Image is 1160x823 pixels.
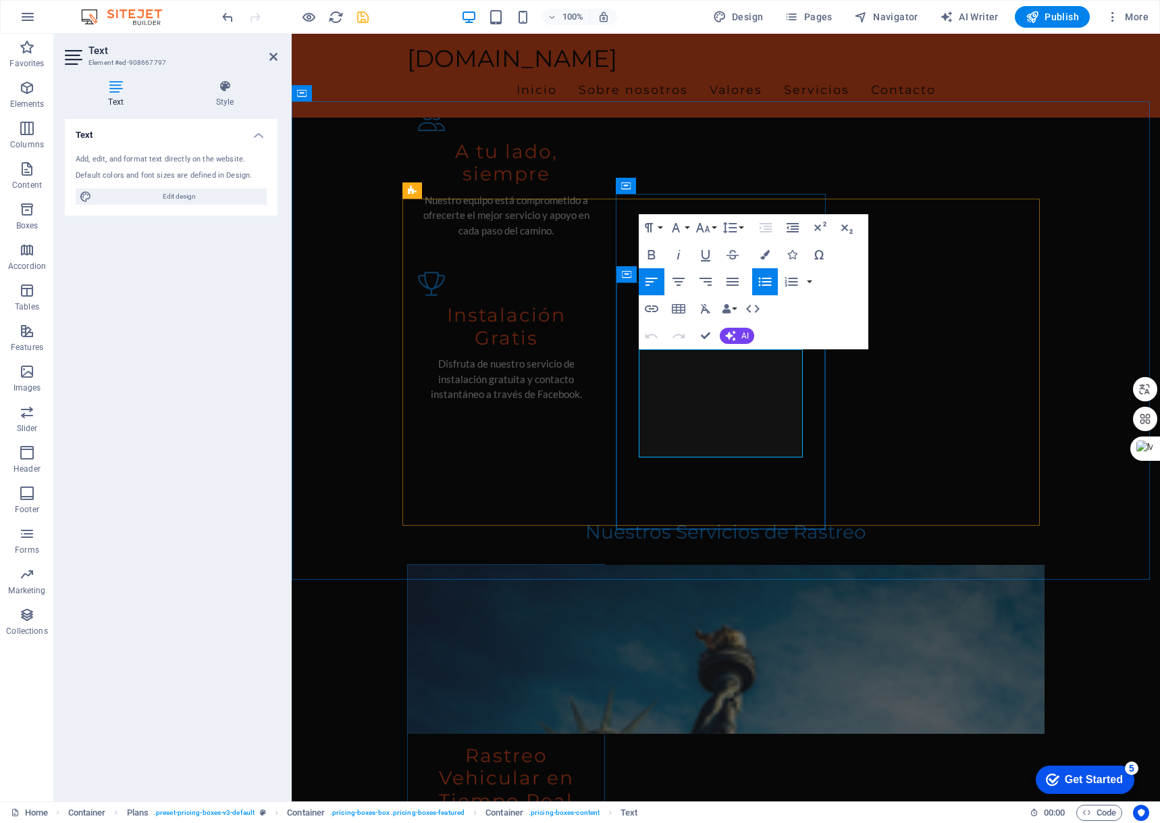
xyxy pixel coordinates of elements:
p: Forms [15,545,39,555]
span: . preset-pricing-boxes-v3-default [154,805,255,821]
span: . pricing-boxes-content [529,805,600,821]
button: Align Left [639,268,664,295]
p: Header [14,464,41,474]
button: AI Writer [934,6,1004,28]
button: Redo (Ctrl+Shift+Z) [666,322,691,349]
button: Edit design [76,189,267,205]
button: Data Bindings [720,295,739,322]
button: Italic (Ctrl+I) [666,241,691,268]
button: Subscript [834,214,860,241]
button: 100% [542,9,590,25]
p: Favorites [9,58,44,69]
span: More [1106,10,1149,24]
button: Insert Link [639,295,664,322]
h2: Text [88,45,278,57]
p: Boxes [16,220,38,231]
span: Publish [1026,10,1079,24]
button: AI [720,328,754,344]
p: Content [12,180,42,191]
button: Ordered List [779,268,804,295]
img: Editor Logo [78,9,179,25]
button: Font Size [693,214,718,241]
button: Confirm (Ctrl+⏎) [693,322,718,349]
button: undo [219,9,236,25]
button: More [1101,6,1154,28]
h4: Text [65,80,172,108]
nav: breadcrumb [68,805,638,821]
span: Edit design [96,189,263,205]
div: 5 [100,3,113,16]
p: Slider [17,423,38,434]
button: Bold (Ctrl+B) [639,241,664,268]
p: Images [14,382,41,393]
button: Font Family [666,214,691,241]
span: Click to select. Double-click to edit [68,805,106,821]
i: Save (Ctrl+S) [355,9,371,25]
p: Tables [15,301,39,312]
button: save [354,9,371,25]
button: Unordered List [752,268,778,295]
button: Navigator [849,6,924,28]
p: Features [11,342,43,353]
span: Design [713,10,764,24]
button: Line Height [720,214,745,241]
button: Paragraph Format [639,214,664,241]
button: Superscript [807,214,833,241]
button: Undo (Ctrl+Z) [639,322,664,349]
span: AI [741,332,749,340]
span: Click to select. Double-click to edit [127,805,149,821]
h4: Text [65,119,278,143]
a: Click to cancel selection. Double-click to open Pages [11,805,48,821]
button: Clear Formatting [693,295,718,322]
button: Publish [1015,6,1090,28]
span: . pricing-boxes-box .pricing-boxes-featured [330,805,465,821]
p: Marketing [8,585,45,596]
span: Click to select. Double-click to edit [485,805,523,821]
button: Colors [752,241,778,268]
button: Decrease Indent [780,214,806,241]
p: Collections [6,626,47,637]
div: Get Started [40,15,98,27]
h6: 100% [562,9,584,25]
button: Usercentrics [1133,805,1149,821]
button: Insert Table [666,295,691,322]
i: Undo: Change link (Ctrl+Z) [220,9,236,25]
span: Click to select. Double-click to edit [621,805,637,821]
button: Design [708,6,769,28]
button: Strikethrough [720,241,745,268]
button: Icons [779,241,805,268]
button: Increase Indent [753,214,779,241]
button: Align Justify [720,268,745,295]
p: Accordion [8,261,46,272]
button: Align Right [693,268,718,295]
button: Code [1076,805,1122,821]
span: Pages [785,10,832,24]
span: Click to select. Double-click to edit [287,805,325,821]
span: AI Writer [940,10,999,24]
p: Columns [10,139,44,150]
h3: Element #ed-908667797 [88,57,251,69]
div: Get Started 5 items remaining, 0% complete [11,7,109,35]
button: HTML [740,295,766,322]
i: Reload page [328,9,344,25]
span: 00 00 [1044,805,1065,821]
h6: Session time [1030,805,1065,821]
p: Footer [15,504,39,515]
div: Add, edit, and format text directly on the website. [76,154,267,166]
button: Ordered List [804,268,815,295]
div: Default colors and font sizes are defined in Design. [76,170,267,182]
h4: Style [172,80,278,108]
p: Elements [10,99,45,109]
i: On resize automatically adjust zoom level to fit chosen device. [598,11,610,23]
span: Code [1082,805,1116,821]
div: Design (Ctrl+Alt+Y) [708,6,769,28]
span: Navigator [854,10,918,24]
button: reload [327,9,344,25]
span: : [1053,807,1055,818]
button: Pages [779,6,837,28]
i: This element is a customizable preset [260,809,266,816]
button: Click here to leave preview mode and continue editing [300,9,317,25]
button: Align Center [666,268,691,295]
button: Special Characters [806,241,832,268]
button: Underline (Ctrl+U) [693,241,718,268]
